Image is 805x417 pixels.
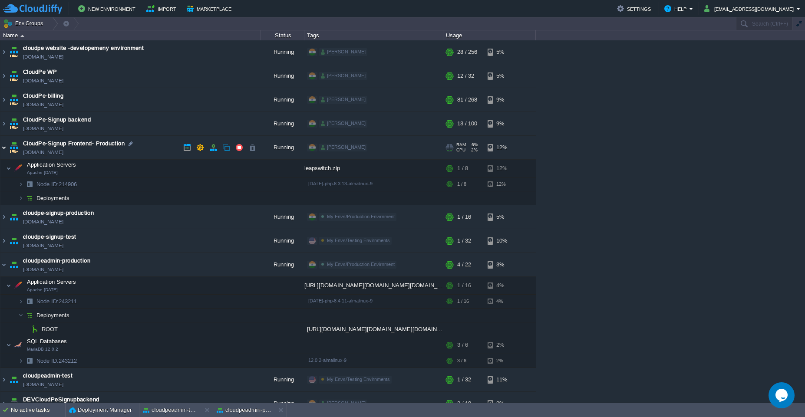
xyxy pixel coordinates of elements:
[12,160,24,177] img: AMDAwAAAACH5BAEAAAAALAAAAAABAAEAAAICRAEAOw==
[26,338,68,345] span: SQL Databases
[23,233,76,241] a: cloudpe-signup-test
[12,277,24,294] img: AMDAwAAAACH5BAEAAAAALAAAAAABAAEAAAICRAEAOw==
[8,136,20,159] img: AMDAwAAAACH5BAEAAAAALAAAAAABAAEAAAICRAEAOw==
[8,88,20,112] img: AMDAwAAAACH5BAEAAAAALAAAAAABAAEAAAICRAEAOw==
[8,368,20,391] img: AMDAwAAAACH5BAEAAAAALAAAAAABAAEAAAICRAEAOw==
[444,30,535,40] div: Usage
[26,279,77,285] a: Application ServersApache [DATE]
[327,262,395,267] span: My Envs/Production Envirnment
[26,161,77,168] a: Application ServersApache [DATE]
[26,278,77,286] span: Application Servers
[217,406,271,414] button: cloudpeadmin-production
[11,403,65,417] div: No active tasks
[8,205,20,229] img: AMDAwAAAACH5BAEAAAAALAAAAAABAAEAAAICRAEAOw==
[0,112,7,135] img: AMDAwAAAACH5BAEAAAAALAAAAAABAAEAAAICRAEAOw==
[18,354,23,368] img: AMDAwAAAACH5BAEAAAAALAAAAAABAAEAAAICRAEAOw==
[36,181,78,188] a: Node ID:214906
[488,64,516,88] div: 5%
[36,357,78,364] span: 243212
[0,88,7,112] img: AMDAwAAAACH5BAEAAAAALAAAAAABAAEAAAICRAEAOw==
[23,354,36,368] img: AMDAwAAAACH5BAEAAAAALAAAAAABAAEAAAICRAEAOw==
[261,205,304,229] div: Running
[457,160,468,177] div: 1 / 8
[23,380,63,389] a: [DOMAIN_NAME]
[488,277,516,294] div: 4%
[23,148,63,157] a: [DOMAIN_NAME]
[23,44,144,53] span: cloudpe website -developemeny environment
[488,136,516,159] div: 12%
[664,3,689,14] button: Help
[23,177,36,191] img: AMDAwAAAACH5BAEAAAAALAAAAAABAAEAAAICRAEAOw==
[308,358,346,363] span: 12.0.2-almalinux-9
[23,139,125,148] a: CloudPe-Signup Frontend- Production
[319,120,367,128] div: [PERSON_NAME]
[23,53,63,61] a: [DOMAIN_NAME]
[457,368,471,391] div: 1 / 32
[23,68,57,76] a: CloudPe WP
[23,309,36,322] img: AMDAwAAAACH5BAEAAAAALAAAAAABAAEAAAICRAEAOw==
[704,3,796,14] button: [EMAIL_ADDRESS][DOMAIN_NAME]
[23,191,36,205] img: AMDAwAAAACH5BAEAAAAALAAAAAABAAEAAAICRAEAOw==
[469,148,478,153] span: 2%
[3,3,62,14] img: CloudJiffy
[261,229,304,253] div: Running
[488,253,516,276] div: 3%
[23,124,63,133] a: [DOMAIN_NAME]
[36,358,59,364] span: Node ID:
[456,142,466,148] span: RAM
[36,357,78,364] a: Node ID:243212
[488,354,516,368] div: 2%
[8,392,20,415] img: AMDAwAAAACH5BAEAAAAALAAAAAABAAEAAAICRAEAOw==
[457,336,468,354] div: 3 / 6
[23,295,36,308] img: AMDAwAAAACH5BAEAAAAALAAAAAABAAEAAAICRAEAOw==
[23,371,73,380] a: cloudpeadmin-test
[327,214,395,219] span: My Envs/Production Envirnment
[36,312,71,319] a: Deployments
[8,40,20,64] img: AMDAwAAAACH5BAEAAAAALAAAAAABAAEAAAICRAEAOw==
[304,160,443,177] div: leapswitch.zip
[261,136,304,159] div: Running
[319,96,367,104] div: [PERSON_NAME]
[488,295,516,308] div: 4%
[457,392,471,415] div: 3 / 18
[305,30,443,40] div: Tags
[261,253,304,276] div: Running
[319,72,367,80] div: [PERSON_NAME]
[319,48,367,56] div: [PERSON_NAME]
[0,64,7,88] img: AMDAwAAAACH5BAEAAAAALAAAAAABAAEAAAICRAEAOw==
[457,177,466,191] div: 1 / 8
[319,144,367,151] div: [PERSON_NAME]
[27,170,58,175] span: Apache [DATE]
[8,253,20,276] img: AMDAwAAAACH5BAEAAAAALAAAAAABAAEAAAICRAEAOw==
[457,229,471,253] div: 1 / 32
[23,115,91,124] a: CloudPe-Signup backend
[26,161,77,168] span: Application Servers
[41,325,59,333] a: ROOT
[36,194,71,202] a: Deployments
[8,112,20,135] img: AMDAwAAAACH5BAEAAAAALAAAAAABAAEAAAICRAEAOw==
[308,298,373,303] span: [DATE]-php-8.4.11-almalinux-9
[319,400,367,407] div: [PERSON_NAME]
[3,17,46,30] button: Env Groups
[23,256,90,265] a: cloudpeadmin-production
[769,382,796,408] iframe: chat widget
[457,88,477,112] div: 81 / 268
[469,142,478,148] span: 6%
[12,336,24,354] img: AMDAwAAAACH5BAEAAAAALAAAAAABAAEAAAICRAEAOw==
[488,392,516,415] div: 8%
[23,92,63,100] span: CloudPe-billing
[261,64,304,88] div: Running
[69,406,132,414] button: Deployment Manager
[304,277,443,294] div: [URL][DOMAIN_NAME][DOMAIN_NAME][DOMAIN_NAME]
[36,181,59,187] span: Node ID:
[23,209,94,217] a: cloudpe-signup-production
[488,336,516,354] div: 2%
[23,395,99,404] span: DEVCloudPeSignupbackend
[18,191,23,205] img: AMDAwAAAACH5BAEAAAAALAAAAAABAAEAAAICRAEAOw==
